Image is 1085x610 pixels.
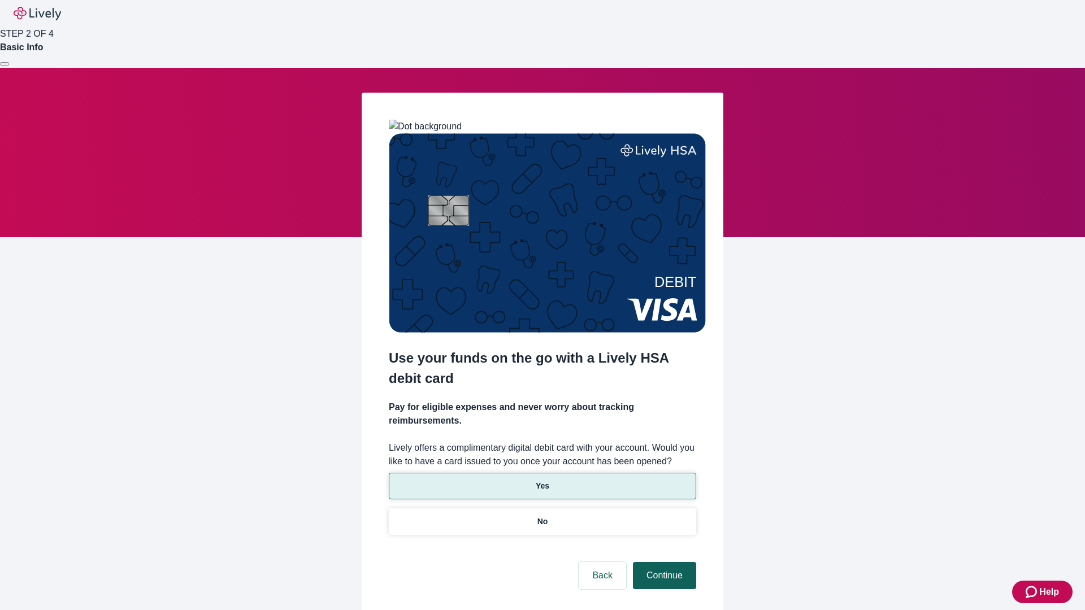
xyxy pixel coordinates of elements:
[389,400,696,428] h4: Pay for eligible expenses and never worry about tracking reimbursements.
[389,348,696,389] h2: Use your funds on the go with a Lively HSA debit card
[389,508,696,535] button: No
[536,480,549,492] p: Yes
[389,133,706,333] img: Debit card
[389,120,462,133] img: Dot background
[1039,585,1059,599] span: Help
[1026,585,1039,599] svg: Zendesk support icon
[633,562,696,589] button: Continue
[537,516,548,528] p: No
[1012,581,1073,603] button: Zendesk support iconHelp
[389,441,696,468] label: Lively offers a complimentary digital debit card with your account. Would you like to have a card...
[389,473,696,499] button: Yes
[14,7,61,20] img: Lively
[579,562,626,589] button: Back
